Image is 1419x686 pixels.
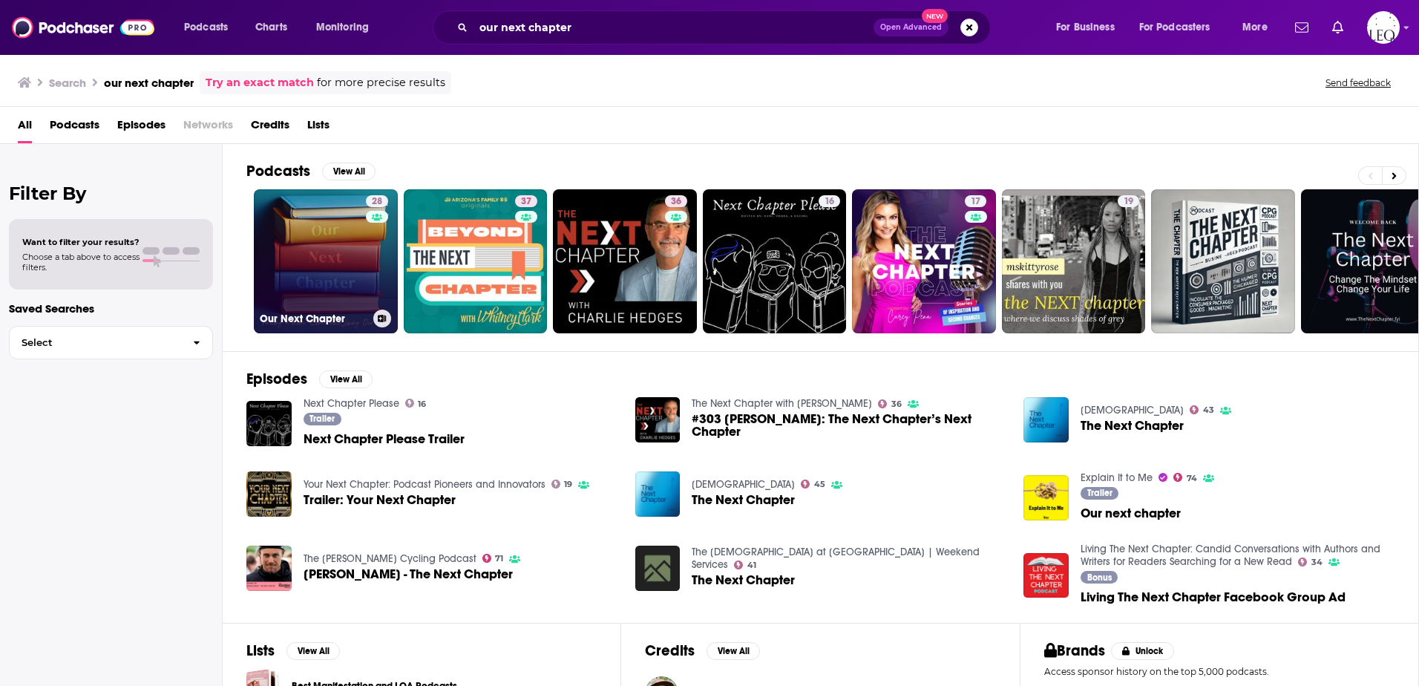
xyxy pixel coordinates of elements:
a: 36 [553,189,697,333]
span: For Podcasters [1139,17,1210,38]
a: #303 Charlie Hedges: The Next Chapter’s Next Chapter [635,397,681,442]
a: The Next Chapter with Charlie [692,397,872,410]
span: for more precise results [317,74,445,91]
button: open menu [306,16,388,39]
span: 71 [495,555,503,562]
button: Open AdvancedNew [874,19,948,36]
span: More [1242,17,1268,38]
span: 43 [1203,407,1214,414]
a: 37 [404,189,548,333]
a: 37 [515,195,537,207]
a: Lists [307,113,330,143]
span: 16 [825,195,834,209]
span: 19 [564,481,572,488]
span: Bonus [1087,573,1112,582]
a: 36 [665,195,687,207]
span: 74 [1187,475,1197,482]
a: 74 [1173,473,1197,482]
a: 36 [878,399,902,408]
span: Trailer: Your Next Chapter [304,494,456,506]
h2: Lists [246,641,275,660]
a: 28Our Next Chapter [254,189,398,333]
a: Next Chapter Please [304,397,399,410]
a: Charts [246,16,296,39]
button: View All [319,370,373,388]
button: Select [9,326,213,359]
span: 45 [814,481,825,488]
h2: Podcasts [246,162,310,180]
a: Credits [251,113,289,143]
span: Episodes [117,113,166,143]
a: The Roadman Cycling Podcast [304,552,476,565]
a: 17 [852,189,996,333]
img: The Next Chapter [635,471,681,517]
img: Living The Next Chapter Facebook Group Ad [1023,553,1069,598]
button: View All [322,163,376,180]
img: Nicolas Roche - The Next Chapter [246,546,292,591]
span: Open Advanced [880,24,942,31]
a: Explain It to Me [1081,471,1153,484]
button: Send feedback [1321,76,1395,89]
a: All [18,113,32,143]
span: 41 [747,562,756,569]
span: 16 [418,401,426,408]
button: open menu [174,16,247,39]
a: EpisodesView All [246,370,373,388]
span: Want to filter your results? [22,237,140,247]
img: The Next Chapter [635,546,681,591]
div: Search podcasts, credits, & more... [447,10,1005,45]
a: Try an exact match [206,74,314,91]
a: 19 [551,480,573,489]
span: Networks [183,113,233,143]
span: For Business [1056,17,1115,38]
a: ListsView All [246,641,340,660]
input: Search podcasts, credits, & more... [473,16,874,39]
a: 16 [405,399,427,408]
span: Monitoring [316,17,369,38]
span: 17 [971,195,980,209]
img: Next Chapter Please Trailer [246,401,292,446]
h3: Our Next Chapter [260,313,367,325]
a: 34 [1298,558,1323,566]
h2: Filter By [9,183,213,204]
a: Nicolas Roche - The Next Chapter [304,568,513,581]
span: Logged in as LeoPR [1367,11,1400,44]
a: #303 Charlie Hedges: The Next Chapter’s Next Chapter [692,413,1006,438]
span: 37 [521,195,531,209]
a: The Next Chapter [1081,419,1184,432]
a: PodcastsView All [246,162,376,180]
a: Living The Next Chapter: Candid Conversations with Authors and Writers for Readers Searching for ... [1081,543,1380,568]
h3: Search [49,76,86,90]
img: Podchaser - Follow, Share and Rate Podcasts [12,13,154,42]
a: Podcasts [50,113,99,143]
a: Show notifications dropdown [1289,15,1314,40]
img: Trailer: Your Next Chapter [246,471,292,517]
span: Trailer [309,414,335,423]
a: Our next chapter [1081,507,1181,520]
a: 41 [734,561,756,569]
a: 43 [1190,405,1214,414]
img: Our next chapter [1023,475,1069,520]
a: The Next Chapter [692,494,795,506]
img: The Next Chapter [1023,397,1069,442]
a: CreditsView All [645,641,760,660]
a: ARISE Church [1081,404,1184,416]
a: Show notifications dropdown [1326,15,1349,40]
a: 19 [1118,195,1139,207]
button: View All [286,642,340,660]
button: Unlock [1111,642,1174,660]
span: Next Chapter Please Trailer [304,433,465,445]
span: 34 [1311,559,1323,566]
button: View All [707,642,760,660]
